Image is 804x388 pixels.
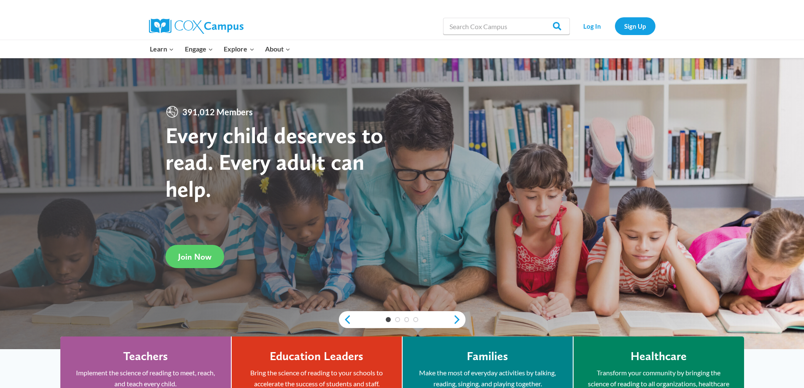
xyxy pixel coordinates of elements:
[386,317,391,322] a: 1
[165,245,224,268] a: Join Now
[179,105,256,119] span: 391,012 Members
[574,17,655,35] nav: Secondary Navigation
[453,315,466,325] a: next
[224,43,254,54] span: Explore
[467,349,508,364] h4: Families
[443,18,570,35] input: Search Cox Campus
[270,349,363,364] h4: Education Leaders
[631,349,687,364] h4: Healthcare
[395,317,400,322] a: 2
[265,43,290,54] span: About
[574,17,611,35] a: Log In
[339,315,352,325] a: previous
[339,311,466,328] div: content slider buttons
[178,252,211,262] span: Join Now
[185,43,213,54] span: Engage
[145,40,296,58] nav: Primary Navigation
[165,122,383,202] strong: Every child deserves to read. Every adult can help.
[413,317,418,322] a: 4
[149,19,244,34] img: Cox Campus
[404,317,409,322] a: 3
[615,17,655,35] a: Sign Up
[123,349,168,364] h4: Teachers
[150,43,174,54] span: Learn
